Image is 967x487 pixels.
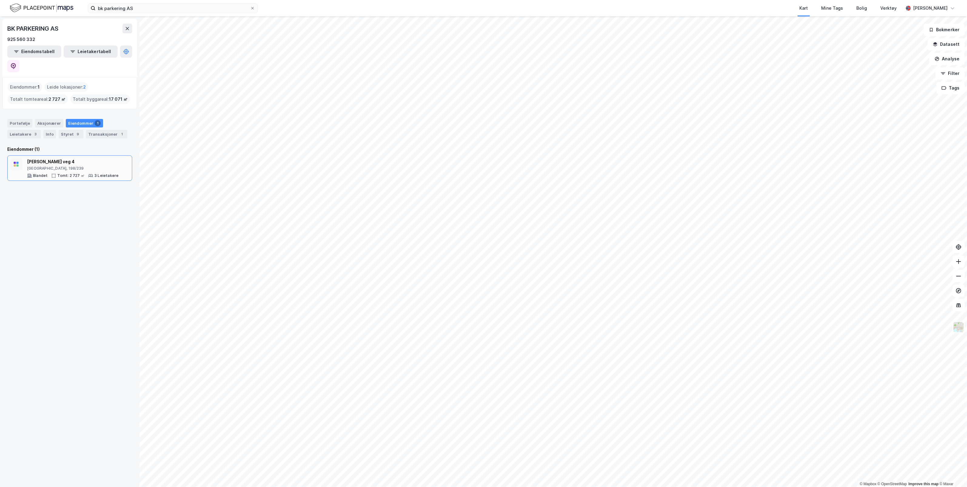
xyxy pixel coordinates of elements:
div: Totalt byggareal : [70,94,130,104]
button: Analyse [929,53,965,65]
span: 1 [38,83,40,91]
button: Leietakertabell [64,46,118,58]
button: Eiendomstabell [7,46,61,58]
div: Styret [59,130,83,138]
div: 3 Leietakere [94,173,119,178]
div: Eiendommer (1) [7,146,132,153]
div: Verktøy [880,5,897,12]
div: Bolig [856,5,867,12]
div: Totalt tomteareal : [8,94,68,104]
input: Søk på adresse, matrikkel, gårdeiere, leietakere eller personer [95,4,250,13]
a: OpenStreetMap [878,482,907,486]
img: logo.f888ab2527a4732fd821a326f86c7f29.svg [10,3,73,13]
div: Leietakere [7,130,41,138]
span: 2 727 ㎡ [49,96,65,103]
button: Tags [936,82,965,94]
span: 2 [83,83,86,91]
div: Aksjonærer [35,119,63,127]
div: Blandet [33,173,48,178]
div: Leide lokasjoner : [45,82,88,92]
iframe: Chat Widget [937,458,967,487]
span: 17 071 ㎡ [109,96,128,103]
div: Mine Tags [821,5,843,12]
div: 1 [95,120,101,126]
a: Mapbox [860,482,876,486]
div: Transaksjoner [86,130,127,138]
div: 1 [119,131,125,137]
div: [GEOGRAPHIC_DATA], 198/239 [27,166,119,171]
a: Improve this map [908,482,939,486]
div: BK PARKERING AS [7,24,60,33]
button: Bokmerker [924,24,965,36]
button: Filter [935,67,965,79]
div: Kart [799,5,808,12]
div: 3 [32,131,38,137]
div: Portefølje [7,119,32,127]
div: 9 [75,131,81,137]
div: 925 560 332 [7,36,35,43]
div: [PERSON_NAME] [913,5,948,12]
div: Eiendommer [66,119,103,127]
button: Datasett [928,38,965,50]
div: [PERSON_NAME] veg 4 [27,158,119,165]
div: Eiendommer : [8,82,42,92]
img: Z [953,321,964,333]
div: Info [43,130,56,138]
div: Tomt: 2 727 ㎡ [57,173,85,178]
